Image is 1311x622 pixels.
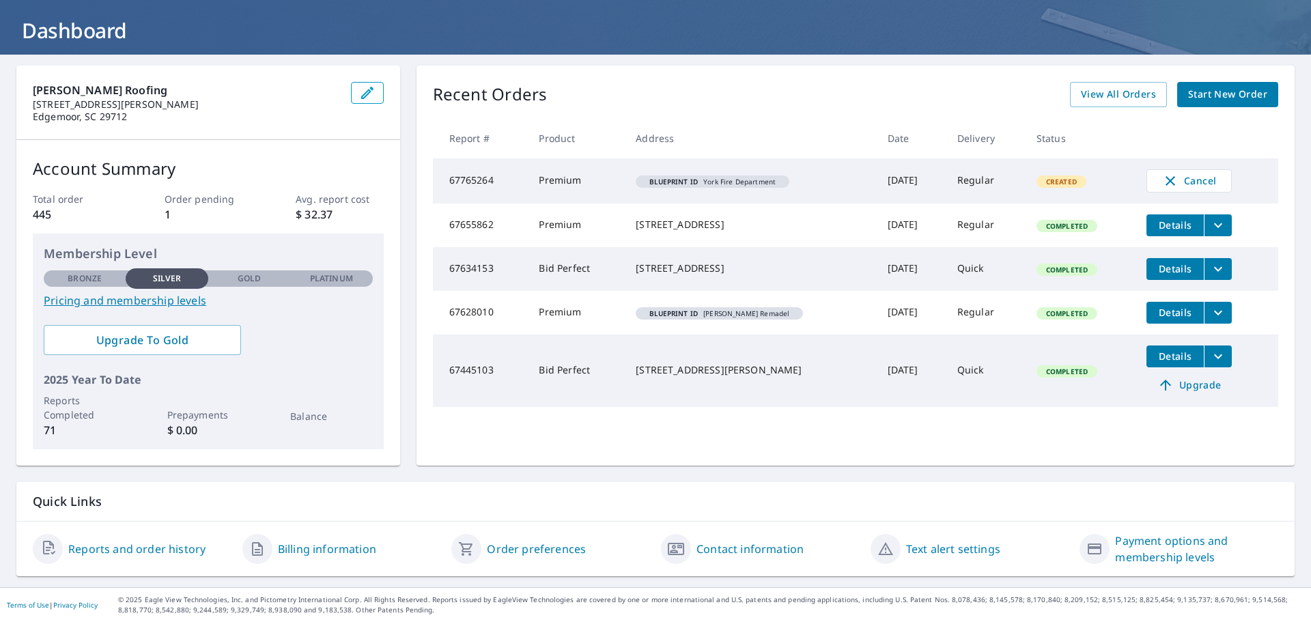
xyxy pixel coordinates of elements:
[1146,258,1204,280] button: detailsBtn-67634153
[1204,302,1232,324] button: filesDropdownBtn-67628010
[33,192,120,206] p: Total order
[1155,218,1196,231] span: Details
[528,291,625,335] td: Premium
[1204,258,1232,280] button: filesDropdownBtn-67634153
[946,203,1026,247] td: Regular
[1155,377,1224,393] span: Upgrade
[68,272,102,285] p: Bronze
[44,292,373,309] a: Pricing and membership levels
[1204,345,1232,367] button: filesDropdownBtn-67445103
[641,310,798,317] span: [PERSON_NAME] Remadel
[877,247,946,291] td: [DATE]
[877,203,946,247] td: [DATE]
[696,541,804,557] a: Contact information
[1146,214,1204,236] button: detailsBtn-67655862
[1155,306,1196,319] span: Details
[68,541,206,557] a: Reports and order history
[1038,177,1085,186] span: Created
[433,82,548,107] p: Recent Orders
[433,335,528,407] td: 67445103
[433,203,528,247] td: 67655862
[33,111,340,123] p: Edgemoor, SC 29712
[1038,221,1096,231] span: Completed
[1146,345,1204,367] button: detailsBtn-67445103
[278,541,376,557] a: Billing information
[433,291,528,335] td: 67628010
[290,409,372,423] p: Balance
[1146,374,1232,396] a: Upgrade
[433,118,528,158] th: Report #
[33,98,340,111] p: [STREET_ADDRESS][PERSON_NAME]
[153,272,182,285] p: Silver
[877,118,946,158] th: Date
[7,600,49,610] a: Terms of Use
[33,82,340,98] p: [PERSON_NAME] Roofing
[528,335,625,407] td: Bid Perfect
[238,272,261,285] p: Gold
[55,333,230,348] span: Upgrade To Gold
[906,541,1000,557] a: Text alert settings
[528,203,625,247] td: Premium
[1038,367,1096,376] span: Completed
[1038,265,1096,274] span: Completed
[44,371,373,388] p: 2025 Year To Date
[1177,82,1278,107] a: Start New Order
[1161,173,1217,189] span: Cancel
[53,600,98,610] a: Privacy Policy
[946,335,1026,407] td: Quick
[636,218,865,231] div: [STREET_ADDRESS]
[1155,262,1196,275] span: Details
[946,247,1026,291] td: Quick
[44,325,241,355] a: Upgrade To Gold
[296,206,383,223] p: $ 32.37
[649,310,698,317] em: Blueprint ID
[44,393,126,422] p: Reports Completed
[433,158,528,203] td: 67765264
[1115,533,1278,565] a: Payment options and membership levels
[118,595,1304,615] p: © 2025 Eagle View Technologies, Inc. and Pictometry International Corp. All Rights Reserved. Repo...
[433,247,528,291] td: 67634153
[165,206,252,223] p: 1
[165,192,252,206] p: Order pending
[636,261,865,275] div: [STREET_ADDRESS]
[528,158,625,203] td: Premium
[625,118,876,158] th: Address
[1038,309,1096,318] span: Completed
[946,291,1026,335] td: Regular
[44,244,373,263] p: Membership Level
[636,363,865,377] div: [STREET_ADDRESS][PERSON_NAME]
[641,178,784,185] span: York Fire Department
[1081,86,1156,103] span: View All Orders
[877,291,946,335] td: [DATE]
[1146,169,1232,193] button: Cancel
[1155,350,1196,363] span: Details
[296,192,383,206] p: Avg. report cost
[310,272,353,285] p: Platinum
[946,158,1026,203] td: Regular
[528,247,625,291] td: Bid Perfect
[16,16,1295,44] h1: Dashboard
[7,601,98,609] p: |
[1204,214,1232,236] button: filesDropdownBtn-67655862
[1070,82,1167,107] a: View All Orders
[1188,86,1267,103] span: Start New Order
[528,118,625,158] th: Product
[1146,302,1204,324] button: detailsBtn-67628010
[946,118,1026,158] th: Delivery
[487,541,586,557] a: Order preferences
[33,156,384,181] p: Account Summary
[877,335,946,407] td: [DATE]
[167,408,249,422] p: Prepayments
[1026,118,1136,158] th: Status
[44,422,126,438] p: 71
[167,422,249,438] p: $ 0.00
[877,158,946,203] td: [DATE]
[649,178,698,185] em: Blueprint ID
[33,206,120,223] p: 445
[33,493,1278,510] p: Quick Links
